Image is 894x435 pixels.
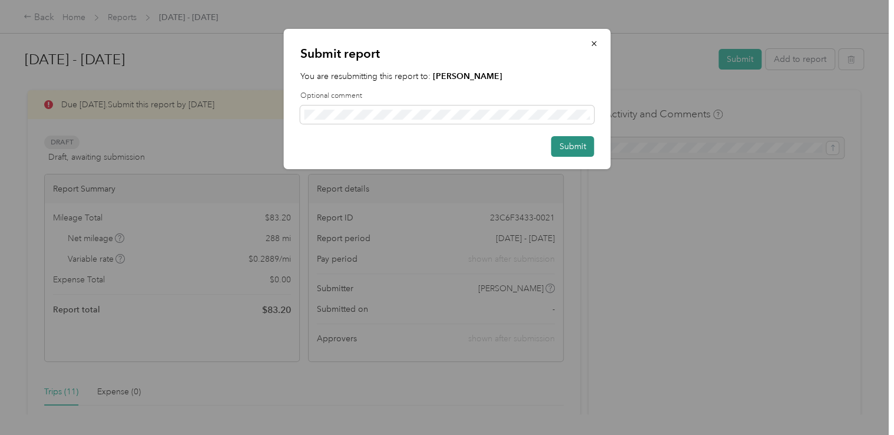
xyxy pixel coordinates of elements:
strong: [PERSON_NAME] [433,71,502,81]
p: You are resubmitting this report to: [300,70,594,83]
p: Submit report [300,45,594,62]
button: Submit [551,136,594,157]
iframe: Everlance-gr Chat Button Frame [828,369,894,435]
label: Optional comment [300,91,594,101]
